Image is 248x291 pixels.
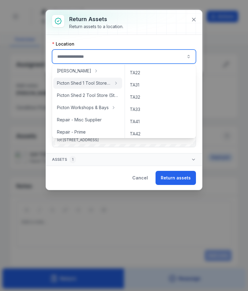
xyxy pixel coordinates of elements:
span: Picton Workshops & Bays [57,105,109,111]
span: TA32 [130,94,140,100]
span: TA31 [130,82,139,88]
span: Picton Shed 1 Tool Store (Storage) [57,80,111,86]
span: lot [STREET_ADDRESS] [57,138,99,142]
label: Location [52,41,74,47]
span: TA33 [130,106,140,112]
button: Assets1 [46,153,202,166]
h3: Return assets [69,15,123,24]
div: Return assets to a location. [69,24,123,30]
div: 1 [70,156,76,163]
span: Repair - Prime [57,129,86,135]
span: [PERSON_NAME] [57,68,91,74]
span: TA41 [130,119,140,125]
span: TA42 [130,131,141,137]
span: Repair - Misc Supplier [57,117,102,123]
button: Return assets [156,171,196,185]
button: Cancel [127,171,153,185]
span: TA22 [130,70,140,76]
span: Picton Shed 2 Tool Store (Storage) [57,92,118,98]
span: Assets [52,156,76,163]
